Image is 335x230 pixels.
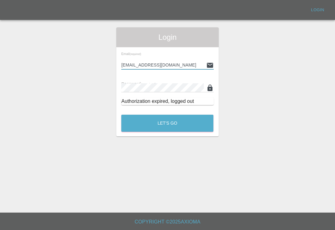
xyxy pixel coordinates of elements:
[121,81,156,86] span: Password
[141,82,156,86] small: (required)
[121,32,213,42] span: Login
[130,53,141,56] small: (required)
[121,115,213,132] button: Let's Go
[5,218,330,226] h6: Copyright © 2025 Axioma
[308,5,328,15] a: Login
[121,52,141,56] span: Email
[121,98,213,105] div: Authorization expired, logged out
